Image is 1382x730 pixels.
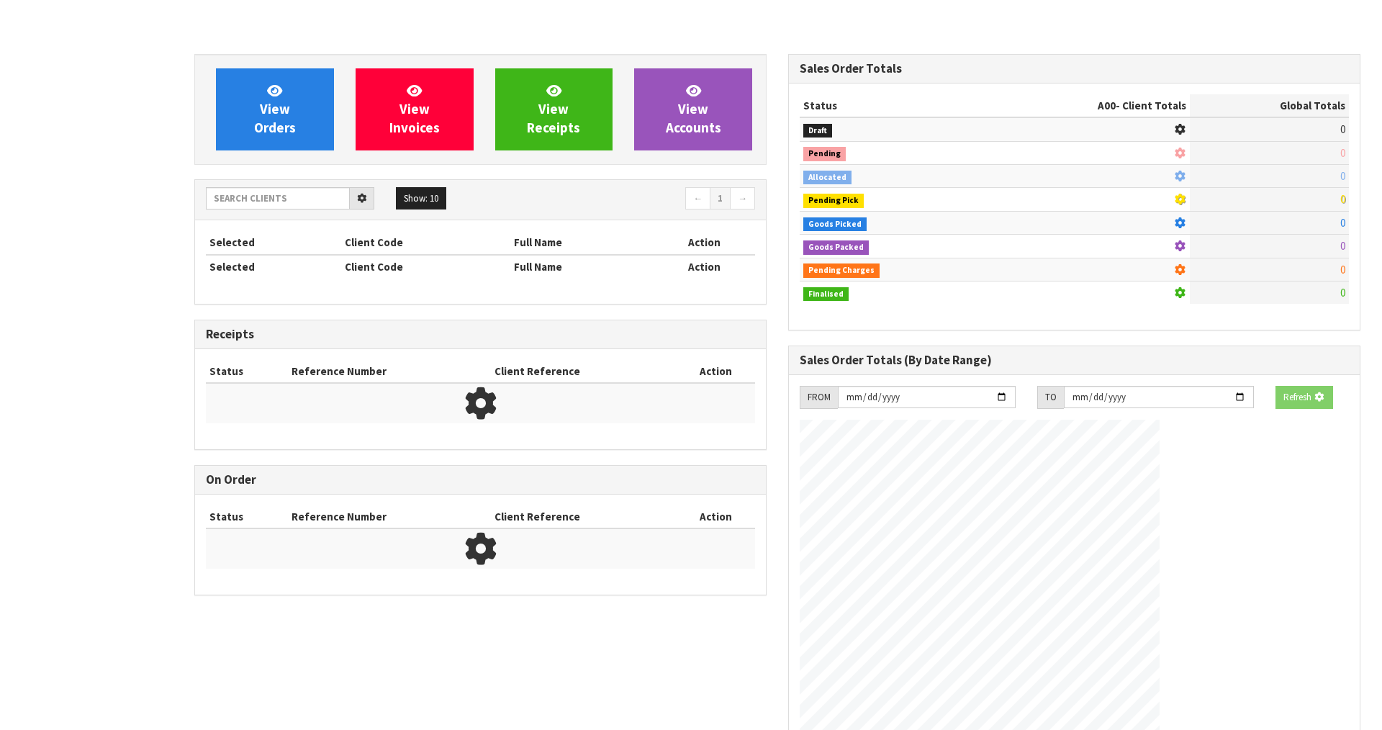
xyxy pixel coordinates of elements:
[206,255,341,278] th: Selected
[206,473,755,487] h3: On Order
[1098,99,1116,112] span: A00
[1340,286,1345,299] span: 0
[653,231,755,254] th: Action
[1340,169,1345,183] span: 0
[206,187,350,209] input: Search clients
[730,187,755,210] a: →
[981,94,1190,117] th: - Client Totals
[803,194,864,208] span: Pending Pick
[676,505,755,528] th: Action
[341,255,510,278] th: Client Code
[356,68,474,150] a: ViewInvoices
[1340,263,1345,276] span: 0
[341,231,510,254] th: Client Code
[803,263,880,278] span: Pending Charges
[1190,94,1349,117] th: Global Totals
[1340,146,1345,160] span: 0
[491,187,755,212] nav: Page navigation
[389,82,440,136] span: View Invoices
[1340,192,1345,206] span: 0
[288,505,492,528] th: Reference Number
[1037,386,1064,409] div: TO
[676,360,755,383] th: Action
[396,187,446,210] button: Show: 10
[800,94,981,117] th: Status
[1275,386,1333,409] button: Refresh
[254,82,296,136] span: View Orders
[206,505,288,528] th: Status
[206,328,755,341] h3: Receipts
[803,287,849,302] span: Finalised
[216,68,334,150] a: ViewOrders
[803,217,867,232] span: Goods Picked
[495,68,613,150] a: ViewReceipts
[1340,239,1345,253] span: 0
[206,360,288,383] th: Status
[653,255,755,278] th: Action
[710,187,731,210] a: 1
[803,147,846,161] span: Pending
[491,505,676,528] th: Client Reference
[800,62,1349,76] h3: Sales Order Totals
[803,171,852,185] span: Allocated
[800,353,1349,367] h3: Sales Order Totals (By Date Range)
[800,386,838,409] div: FROM
[510,231,653,254] th: Full Name
[527,82,580,136] span: View Receipts
[510,255,653,278] th: Full Name
[491,360,676,383] th: Client Reference
[666,82,721,136] span: View Accounts
[634,68,752,150] a: ViewAccounts
[803,240,869,255] span: Goods Packed
[685,187,710,210] a: ←
[803,124,832,138] span: Draft
[1340,216,1345,230] span: 0
[288,360,492,383] th: Reference Number
[206,231,341,254] th: Selected
[1340,122,1345,136] span: 0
